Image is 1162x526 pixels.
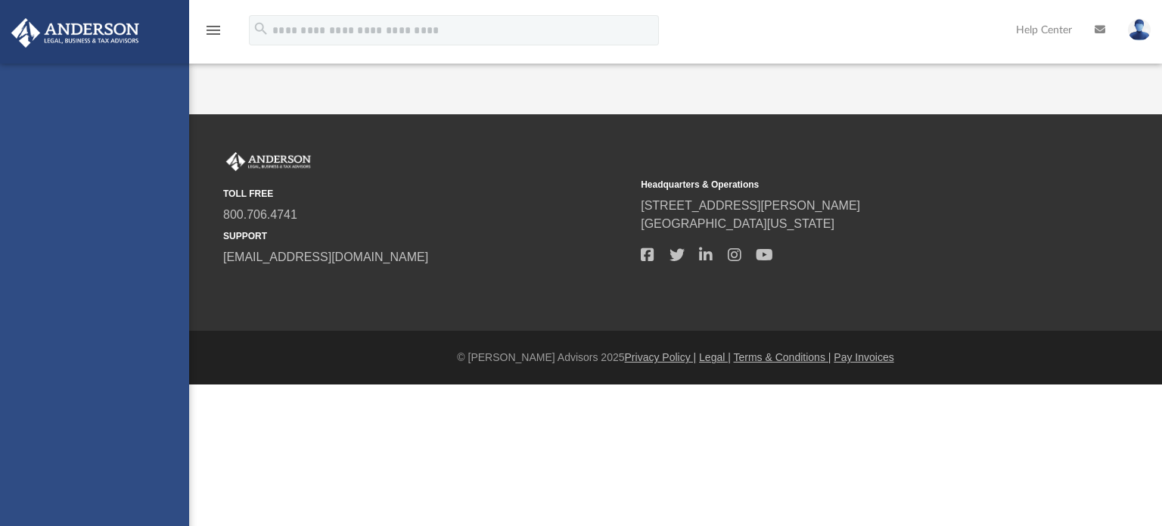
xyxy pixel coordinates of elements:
a: Privacy Policy | [625,351,697,363]
small: TOLL FREE [223,187,630,201]
img: User Pic [1128,19,1151,41]
div: © [PERSON_NAME] Advisors 2025 [189,350,1162,366]
a: Terms & Conditions | [734,351,831,363]
img: Anderson Advisors Platinum Portal [223,152,314,172]
a: Pay Invoices [834,351,893,363]
i: menu [204,21,222,39]
i: search [253,20,269,37]
a: Legal | [699,351,731,363]
small: Headquarters & Operations [641,178,1048,191]
a: menu [204,29,222,39]
a: 800.706.4741 [223,208,297,221]
small: SUPPORT [223,229,630,243]
a: [GEOGRAPHIC_DATA][US_STATE] [641,217,834,230]
a: [EMAIL_ADDRESS][DOMAIN_NAME] [223,251,428,263]
a: [STREET_ADDRESS][PERSON_NAME] [641,199,860,212]
img: Anderson Advisors Platinum Portal [7,18,144,48]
